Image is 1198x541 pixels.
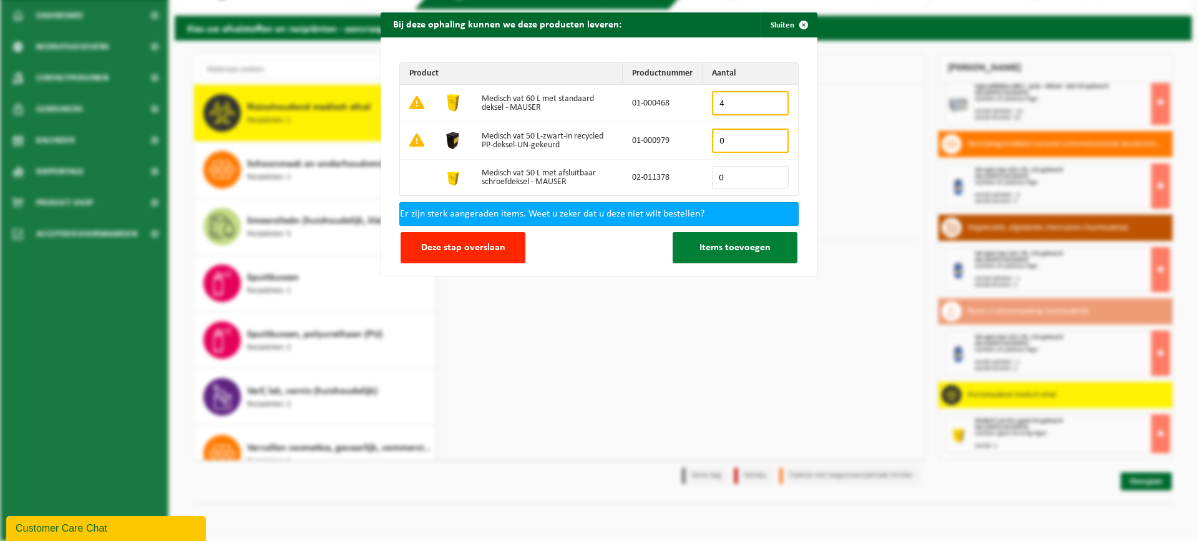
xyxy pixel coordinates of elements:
[400,203,798,225] div: Er zijn sterk aangeraden items. Weet u zeker dat u deze niet wilt bestellen?
[443,130,463,150] img: 01-000979
[443,167,463,187] img: 02-011378
[623,85,703,122] td: 01-000468
[443,92,463,112] img: 01-000468
[472,160,623,195] td: Medisch vat 50 L met afsluitbaar schroefdeksel - MAUSER
[421,243,505,253] span: Deze stap overslaan
[673,232,797,263] button: Items toevoegen
[401,232,525,263] button: Deze stap overslaan
[761,12,816,37] button: Sluiten
[6,514,208,541] iframe: chat widget
[400,63,623,85] th: Product
[623,160,703,195] td: 02-011378
[381,12,634,36] h2: Bij deze ophaling kunnen we deze producten leveren:
[472,85,623,122] td: Medisch vat 60 L met standaard deksel - MAUSER
[703,63,798,85] th: Aantal
[699,243,771,253] span: Items toevoegen
[623,122,703,160] td: 01-000979
[623,63,703,85] th: Productnummer
[472,122,623,160] td: Medisch vat 50 L-zwart-in recycled PP-deksel-UN-gekeurd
